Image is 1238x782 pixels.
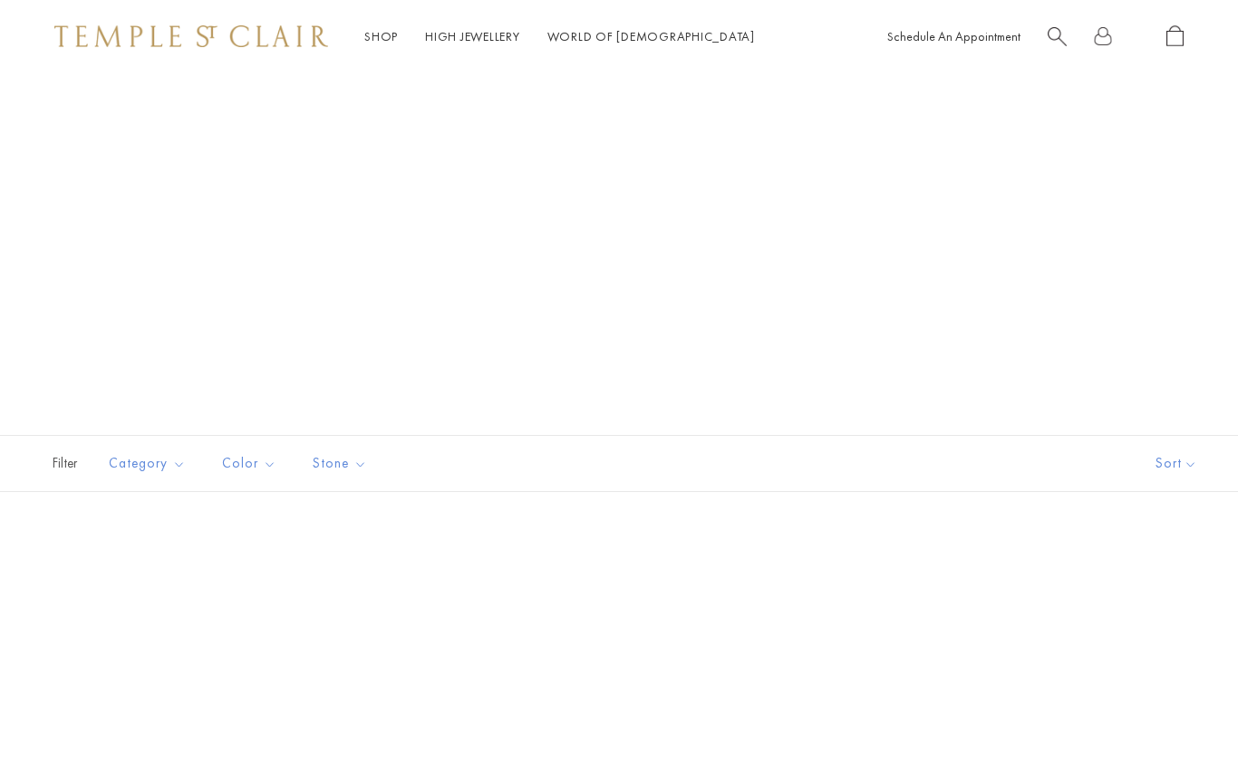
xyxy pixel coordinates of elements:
span: Category [100,452,199,475]
a: Search [1048,25,1067,48]
button: Stone [299,443,381,484]
a: Schedule An Appointment [887,28,1020,44]
span: Color [213,452,290,475]
nav: Main navigation [364,25,755,48]
img: Temple St. Clair [54,25,328,47]
span: Stone [304,452,381,475]
button: Color [208,443,290,484]
button: Show sort by [1115,436,1238,491]
button: Category [95,443,199,484]
a: Open Shopping Bag [1166,25,1184,48]
a: ShopShop [364,28,398,44]
a: High JewelleryHigh Jewellery [425,28,520,44]
a: World of [DEMOGRAPHIC_DATA]World of [DEMOGRAPHIC_DATA] [547,28,755,44]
